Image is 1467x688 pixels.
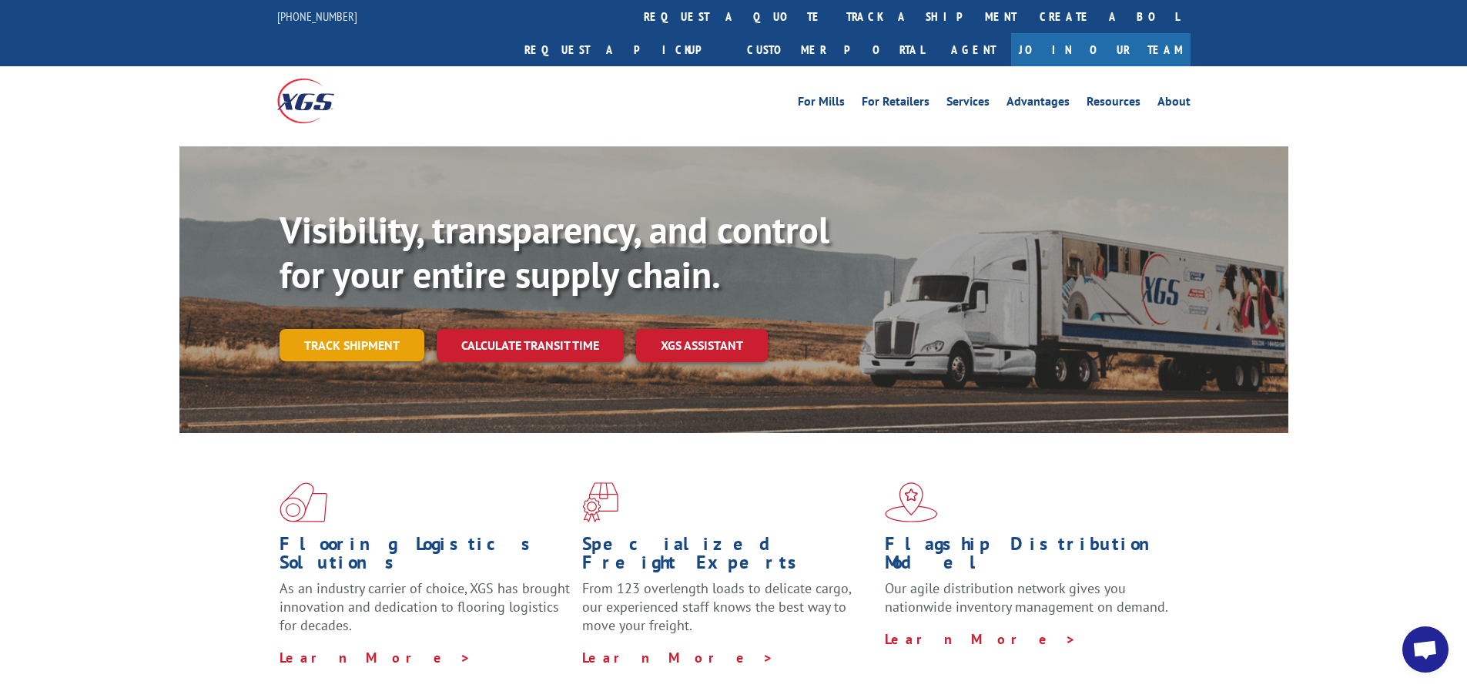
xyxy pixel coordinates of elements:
[1087,96,1140,112] a: Resources
[280,535,571,579] h1: Flooring Logistics Solutions
[1006,96,1070,112] a: Advantages
[936,33,1011,66] a: Agent
[885,535,1176,579] h1: Flagship Distribution Model
[582,535,873,579] h1: Specialized Freight Experts
[636,329,768,362] a: XGS ASSISTANT
[1157,96,1191,112] a: About
[280,482,327,522] img: xgs-icon-total-supply-chain-intelligence-red
[437,329,624,362] a: Calculate transit time
[582,649,774,666] a: Learn More >
[277,8,357,24] a: [PHONE_NUMBER]
[280,649,471,666] a: Learn More >
[1011,33,1191,66] a: Join Our Team
[735,33,936,66] a: Customer Portal
[862,96,929,112] a: For Retailers
[1402,626,1449,673] a: Open chat
[513,33,735,66] a: Request a pickup
[280,329,424,361] a: Track shipment
[798,96,845,112] a: For Mills
[885,579,1168,616] span: Our agile distribution network gives you nationwide inventory management on demand.
[582,482,618,522] img: xgs-icon-focused-on-flooring-red
[280,579,570,634] span: As an industry carrier of choice, XGS has brought innovation and dedication to flooring logistics...
[885,482,938,522] img: xgs-icon-flagship-distribution-model-red
[280,206,829,298] b: Visibility, transparency, and control for your entire supply chain.
[946,96,990,112] a: Services
[885,630,1077,648] a: Learn More >
[582,579,873,648] p: From 123 overlength loads to delicate cargo, our experienced staff knows the best way to move you...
